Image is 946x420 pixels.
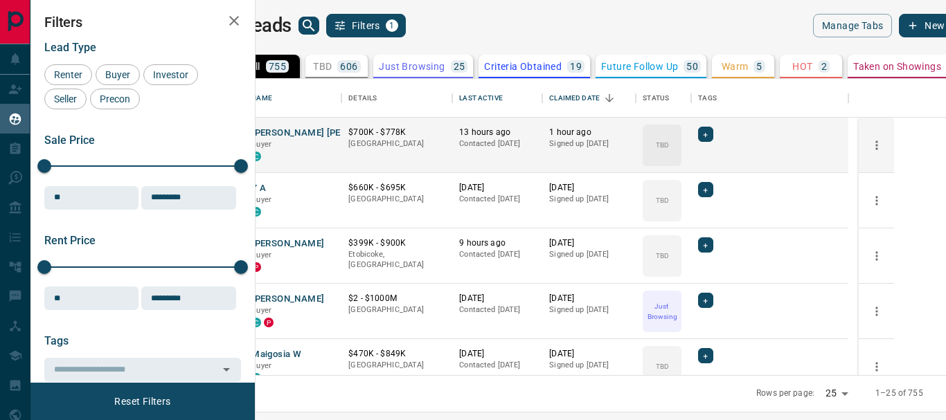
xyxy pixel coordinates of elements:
[387,21,397,30] span: 1
[459,237,535,249] p: 9 hours ago
[251,373,261,383] div: condos.ca
[251,306,271,315] span: Buyer
[698,127,713,142] div: +
[643,79,669,118] div: Status
[698,293,713,308] div: +
[866,246,887,266] button: more
[703,127,708,141] span: +
[549,138,629,149] p: Signed up [DATE]
[866,135,887,156] button: more
[251,140,271,149] span: Buyer
[49,69,87,80] span: Renter
[251,361,271,370] span: Buyer
[484,62,562,71] p: Criteria Obtained
[656,250,669,261] p: TBD
[549,304,629,316] p: Signed up [DATE]
[251,182,266,195] button: Y A
[549,237,629,249] p: [DATE]
[100,69,135,80] span: Buyer
[348,293,445,304] p: $2 - $1000M
[251,195,271,204] span: Buyer
[698,348,713,363] div: +
[459,348,535,360] p: [DATE]
[379,62,445,71] p: Just Browsing
[549,249,629,260] p: Signed up [DATE]
[298,17,319,35] button: search button
[454,62,465,71] p: 25
[251,250,271,259] span: Buyer
[549,194,629,205] p: Signed up [DATE]
[143,64,198,85] div: Investor
[459,293,535,304] p: [DATE]
[656,195,669,206] p: TBD
[44,334,69,347] span: Tags
[459,194,535,205] p: Contacted [DATE]
[703,183,708,197] span: +
[251,127,399,140] button: [PERSON_NAME] [PERSON_NAME]
[691,79,848,118] div: Tags
[549,127,629,138] p: 1 hour ago
[244,79,341,118] div: Name
[459,249,535,260] p: Contacted [DATE]
[348,138,445,149] p: [GEOGRAPHIC_DATA]
[549,182,629,194] p: [DATE]
[348,348,445,360] p: $470K - $849K
[656,361,669,372] p: TBD
[703,238,708,252] span: +
[251,237,324,250] button: [PERSON_NAME]
[820,383,853,403] div: 25
[348,304,445,316] p: [GEOGRAPHIC_DATA]
[44,134,95,147] span: Sale Price
[348,360,445,371] p: [GEOGRAPHIC_DATA]
[459,304,535,316] p: Contacted [DATE]
[853,62,941,71] p: Taken on Showings
[792,62,812,71] p: HOT
[459,79,502,118] div: Last Active
[813,14,892,37] button: Manage Tabs
[90,89,140,109] div: Precon
[313,62,332,71] p: TBD
[756,62,762,71] p: 5
[549,293,629,304] p: [DATE]
[348,182,445,194] p: $660K - $695K
[866,356,887,377] button: more
[875,387,922,399] p: 1–25 of 755
[601,62,678,71] p: Future Follow Up
[644,301,680,322] p: Just Browsing
[251,207,261,217] div: condos.ca
[105,390,179,413] button: Reset Filters
[148,69,193,80] span: Investor
[251,152,261,161] div: condos.ca
[251,293,324,306] button: [PERSON_NAME]
[44,14,241,30] h2: Filters
[698,182,713,197] div: +
[348,194,445,205] p: [GEOGRAPHIC_DATA]
[549,79,600,118] div: Claimed Date
[703,349,708,363] span: +
[348,249,445,271] p: Etobicoke, [GEOGRAPHIC_DATA]
[549,360,629,371] p: Signed up [DATE]
[570,62,582,71] p: 19
[866,301,887,322] button: more
[866,190,887,211] button: more
[636,79,691,118] div: Status
[340,62,357,71] p: 606
[821,62,827,71] p: 2
[698,237,713,253] div: +
[686,62,698,71] p: 50
[703,293,708,307] span: +
[251,262,261,272] div: property.ca
[44,234,96,247] span: Rent Price
[348,79,377,118] div: Details
[44,41,96,54] span: Lead Type
[459,127,535,138] p: 13 hours ago
[348,237,445,249] p: $399K - $900K
[264,318,274,327] div: property.ca
[698,79,717,118] div: Tags
[95,93,135,104] span: Precon
[452,79,542,118] div: Last Active
[341,79,452,118] div: Details
[49,93,82,104] span: Seller
[96,64,140,85] div: Buyer
[542,79,636,118] div: Claimed Date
